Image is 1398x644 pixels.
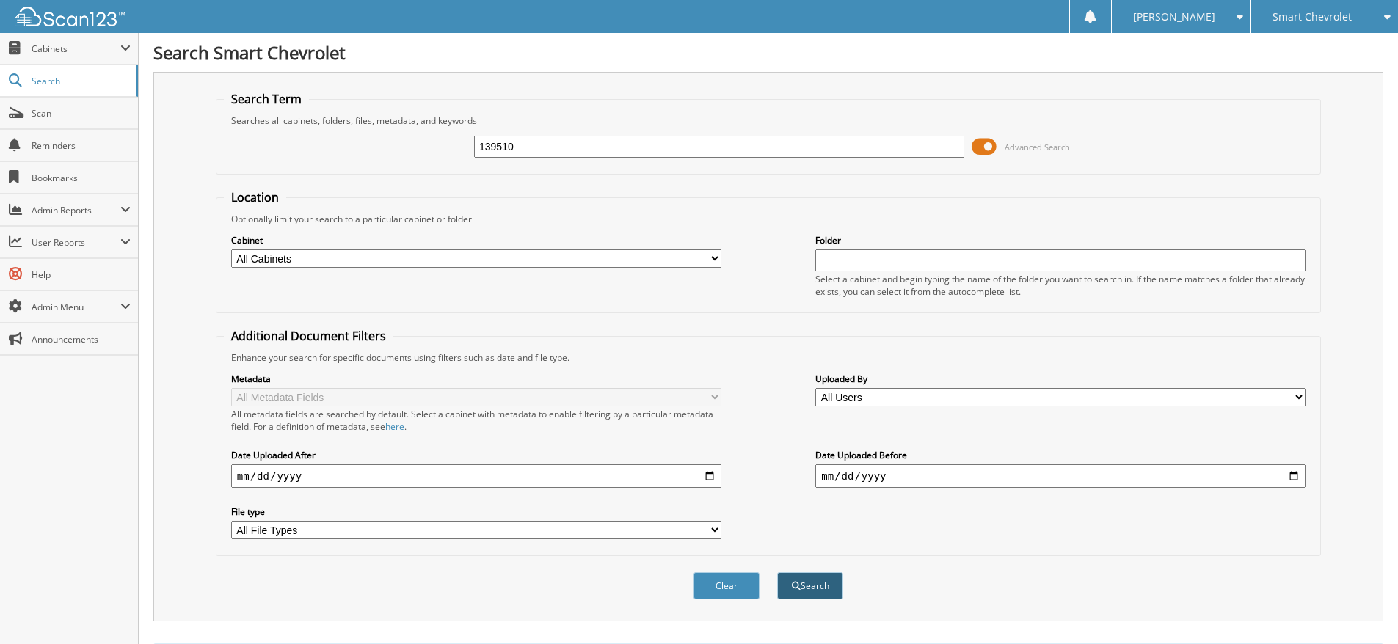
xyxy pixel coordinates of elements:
[32,204,120,216] span: Admin Reports
[815,234,1306,246] label: Folder
[777,572,843,599] button: Search
[815,273,1306,298] div: Select a cabinet and begin typing the name of the folder you want to search in. If the name match...
[231,449,721,461] label: Date Uploaded After
[231,505,721,518] label: File type
[231,373,721,385] label: Metadata
[32,139,131,152] span: Reminders
[224,189,286,205] legend: Location
[224,351,1313,364] div: Enhance your search for specific documents using filters such as date and file type.
[32,75,128,87] span: Search
[231,464,721,488] input: start
[32,172,131,184] span: Bookmarks
[224,213,1313,225] div: Optionally limit your search to a particular cabinet or folder
[32,333,131,345] span: Announcements
[153,40,1383,65] h1: Search Smart Chevrolet
[815,464,1306,488] input: end
[224,114,1313,127] div: Searches all cabinets, folders, files, metadata, and keywords
[1273,12,1352,21] span: Smart Chevrolet
[1325,574,1398,644] iframe: Chat Widget
[32,107,131,120] span: Scan
[231,408,721,433] div: All metadata fields are searched by default. Select a cabinet with metadata to enable filtering b...
[32,301,120,313] span: Admin Menu
[224,328,393,344] legend: Additional Document Filters
[32,236,120,249] span: User Reports
[1005,142,1070,153] span: Advanced Search
[231,234,721,246] label: Cabinet
[15,7,125,26] img: scan123-logo-white.svg
[815,449,1306,461] label: Date Uploaded Before
[32,268,131,281] span: Help
[815,373,1306,385] label: Uploaded By
[693,572,760,599] button: Clear
[1133,12,1215,21] span: [PERSON_NAME]
[385,420,404,433] a: here
[224,91,309,107] legend: Search Term
[32,43,120,55] span: Cabinets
